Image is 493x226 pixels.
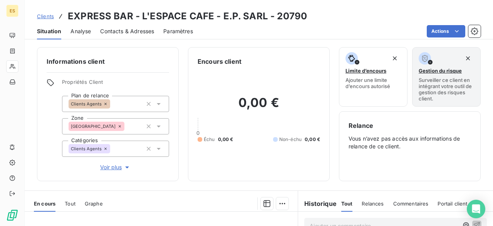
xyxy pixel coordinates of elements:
h3: EXPRESS BAR - L'ESPACE CAFE - E.P. SARL - 20790 [68,9,307,23]
span: Clients [37,13,54,19]
span: Paramètres [163,27,193,35]
button: Actions [427,25,465,37]
div: Vous n’avez pas accès aux informations de relance de ce client. [349,121,471,172]
h6: Relance [349,121,471,130]
span: Échu [204,136,215,143]
input: Ajouter une valeur [110,145,116,152]
a: Clients [37,12,54,20]
span: 0 [196,130,200,136]
span: Commentaires [393,201,429,207]
h6: Encours client [198,57,241,66]
span: Limite d’encours [345,68,386,74]
span: Propriétés Client [62,79,169,90]
div: ES [6,5,18,17]
span: Ajouter une limite d’encours autorisé [345,77,401,89]
span: Surveiller ce client en intégrant votre outil de gestion des risques client. [419,77,474,102]
h2: 0,00 € [198,95,320,118]
span: 0,00 € [218,136,233,143]
span: Clients Agents [71,146,102,151]
h6: Informations client [47,57,169,66]
div: Open Intercom Messenger [467,200,485,218]
span: Gestion du risque [419,68,462,74]
span: Situation [37,27,61,35]
input: Ajouter une valeur [124,123,131,130]
span: Tout [341,201,353,207]
span: [GEOGRAPHIC_DATA] [71,124,116,129]
img: Logo LeanPay [6,209,18,221]
span: Clients Agents [71,102,102,106]
span: Contacts & Adresses [100,27,154,35]
span: Non-échu [279,136,302,143]
h6: Historique [298,199,337,208]
button: Limite d’encoursAjouter une limite d’encours autorisé [339,47,407,107]
span: 0,00 € [305,136,320,143]
span: Analyse [70,27,91,35]
button: Voir plus [62,163,169,172]
button: Gestion du risqueSurveiller ce client en intégrant votre outil de gestion des risques client. [412,47,481,107]
input: Ajouter une valeur [110,100,116,107]
span: Graphe [85,201,103,207]
span: En cours [34,201,55,207]
span: Relances [362,201,384,207]
span: Tout [65,201,75,207]
span: Voir plus [100,163,131,171]
span: Portail client [438,201,467,207]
